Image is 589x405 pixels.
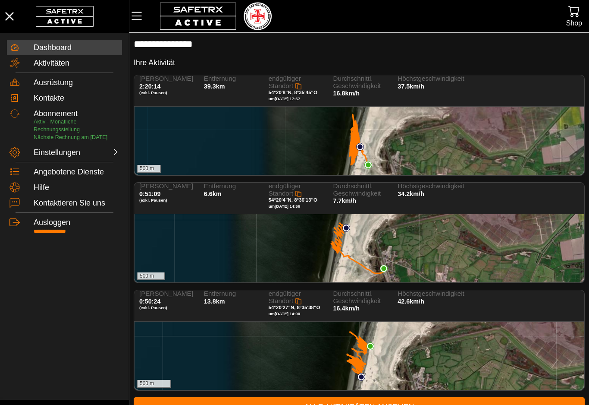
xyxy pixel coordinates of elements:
[34,78,119,88] div: Ausrüstung
[137,272,165,280] div: 500 m
[269,290,301,304] span: endgültiger Standort
[34,43,119,53] div: Dashboard
[204,75,259,82] span: Entfernung
[269,197,317,202] span: 54°20'4"N, 8°36'13"O
[34,183,119,193] div: Hilfe
[566,17,582,29] div: Shop
[9,58,20,68] img: Activities.svg
[34,109,119,119] div: Abonnement
[269,305,320,310] span: 54°20'27"N, 8°35'38"O
[269,204,300,209] span: um [DATE] 14:56
[34,94,119,103] div: Kontakte
[364,161,372,169] img: PathEnd.svg
[244,2,271,30] img: RescueLogo.png
[34,199,119,208] div: Kontaktieren Sie uns
[9,77,20,88] img: Equipment.svg
[139,90,194,95] span: (exkl. Pausen)
[269,311,300,316] span: um [DATE] 14:00
[204,190,222,197] span: 6.6km
[137,380,171,388] div: 500 m
[398,75,453,82] span: Höchstgeschwindigkeit
[367,342,374,350] img: PathEnd.svg
[398,290,453,297] span: Höchstgeschwindigkeit
[34,134,107,140] span: Nächste Rechnung am [DATE]
[139,83,161,90] span: 2:20:14
[269,96,300,101] span: um [DATE] 17:57
[333,197,356,204] span: 7.7km/h
[139,190,161,197] span: 0:51:09
[204,298,225,305] span: 13.8km
[137,165,161,173] div: 500 m
[398,83,424,90] span: 37.5km/h
[333,75,388,89] span: Durchschnittl. Geschwindigkeit
[269,90,317,95] span: 54°20'8"N, 8°35'45"O
[398,183,453,190] span: Höchstgeschwindigkeit
[333,90,360,97] span: 16.8km/h
[139,298,161,305] span: 0:50:24
[356,143,364,151] img: PathStart.svg
[139,305,194,310] span: (exkl. Pausen)
[398,298,424,305] span: 42.6km/h
[342,224,350,232] img: PathStart.svg
[34,119,80,133] span: Aktiv - Monatliche Rechnungsstellung
[269,182,301,197] span: endgültiger Standort
[398,190,424,197] span: 34.2km/h
[204,83,225,90] span: 39.3km
[134,58,175,68] h5: Ihre Aktivität
[139,183,194,190] span: [PERSON_NAME]
[380,265,388,272] img: PathEnd.svg
[9,198,20,208] img: ContactUs.svg
[357,373,365,381] img: PathStart.svg
[204,290,259,297] span: Entfernung
[34,218,119,228] div: Ausloggen
[139,290,194,297] span: [PERSON_NAME]
[269,75,301,89] span: endgültiger Standort
[333,290,388,304] span: Durchschnittl. Geschwindigkeit
[34,59,119,68] div: Aktivitäten
[139,75,194,82] span: [PERSON_NAME]
[34,148,75,158] div: Einstellungen
[129,7,151,25] button: MenÜ
[139,198,194,203] span: (exkl. Pausen)
[9,182,20,193] img: Help.svg
[34,168,119,177] div: Angebotene Dienste
[204,183,259,190] span: Entfernung
[9,108,20,119] img: Subscription.svg
[333,183,388,197] span: Durchschnittl. Geschwindigkeit
[333,305,360,312] span: 16.4km/h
